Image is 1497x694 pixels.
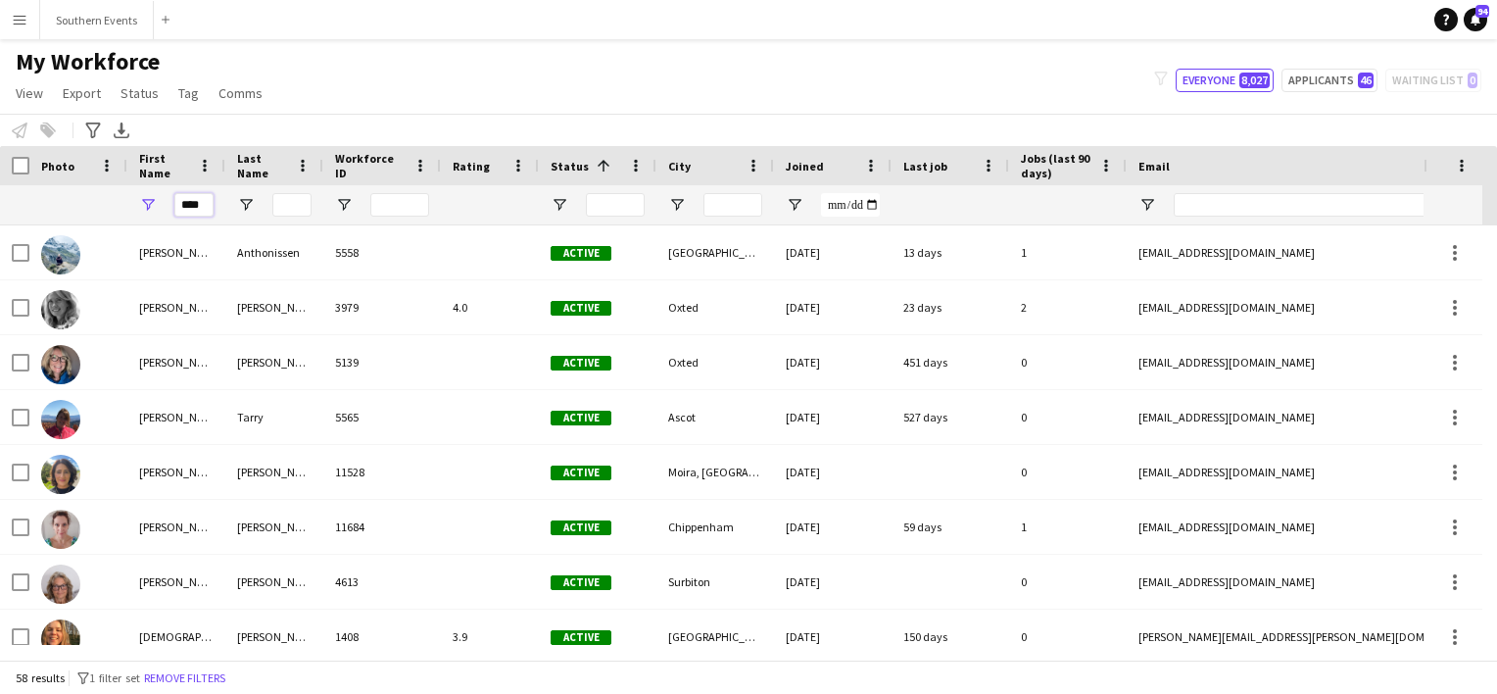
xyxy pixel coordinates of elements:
span: Active [551,356,611,371]
div: [PERSON_NAME] [225,280,323,334]
div: 2 [1009,280,1127,334]
input: Status Filter Input [586,193,645,217]
span: Status [121,84,159,102]
span: Active [551,246,611,261]
button: Open Filter Menu [335,196,353,214]
a: Comms [211,80,270,106]
div: [PERSON_NAME] [225,500,323,554]
div: 59 days [892,500,1009,554]
button: Open Filter Menu [1138,196,1156,214]
span: Comms [218,84,263,102]
div: Oxted [656,335,774,389]
span: Workforce ID [335,151,406,180]
div: Anthonissen [225,225,323,279]
div: [GEOGRAPHIC_DATA] [656,610,774,664]
div: 0 [1009,335,1127,389]
img: Annette Pickard [41,565,80,604]
img: Anne Tarry [41,400,80,439]
div: 0 [1009,555,1127,609]
span: Tag [178,84,199,102]
span: Last job [903,159,947,173]
input: Joined Filter Input [821,193,880,217]
span: 94 [1475,5,1489,18]
span: Jobs (last 90 days) [1021,151,1091,180]
span: Last Name [237,151,288,180]
div: [PERSON_NAME] [127,390,225,444]
div: [PERSON_NAME] [225,335,323,389]
div: [PERSON_NAME] [127,445,225,499]
div: [DATE] [774,225,892,279]
div: 1 [1009,500,1127,554]
div: [PERSON_NAME] [127,335,225,389]
span: Export [63,84,101,102]
img: Annette Haines [41,510,80,549]
div: [PERSON_NAME] [225,610,323,664]
app-action-btn: Advanced filters [81,119,105,142]
span: Active [551,575,611,590]
span: Photo [41,159,74,173]
div: Moira, [GEOGRAPHIC_DATA] and [GEOGRAPHIC_DATA] [656,445,774,499]
div: [PERSON_NAME] [127,280,225,334]
div: Tarry [225,390,323,444]
div: [PERSON_NAME] [127,555,225,609]
span: View [16,84,43,102]
div: [PERSON_NAME] [225,555,323,609]
div: 150 days [892,610,1009,664]
div: 1 [1009,225,1127,279]
div: 4613 [323,555,441,609]
div: [DATE] [774,500,892,554]
div: [DATE] [774,445,892,499]
div: 11528 [323,445,441,499]
div: 0 [1009,390,1127,444]
div: [GEOGRAPHIC_DATA] [656,225,774,279]
span: Active [551,411,611,425]
span: First Name [139,151,190,180]
input: City Filter Input [703,193,762,217]
div: 3.9 [441,610,539,664]
div: 5558 [323,225,441,279]
span: Active [551,466,611,480]
div: Ascot [656,390,774,444]
span: Active [551,630,611,645]
span: Rating [453,159,490,173]
button: Open Filter Menu [551,196,568,214]
div: [DATE] [774,610,892,664]
span: 8,027 [1239,73,1270,88]
div: 451 days [892,335,1009,389]
a: Status [113,80,167,106]
input: Last Name Filter Input [272,193,312,217]
div: [PERSON_NAME] [127,225,225,279]
button: Open Filter Menu [668,196,686,214]
div: [PERSON_NAME] [127,500,225,554]
button: Open Filter Menu [139,196,157,214]
div: 13 days [892,225,1009,279]
app-action-btn: Export XLSX [110,119,133,142]
div: Surbiton [656,555,774,609]
div: 1408 [323,610,441,664]
span: Joined [786,159,824,173]
span: Status [551,159,589,173]
div: 11684 [323,500,441,554]
div: 527 days [892,390,1009,444]
button: Southern Events [40,1,154,39]
div: [DATE] [774,280,892,334]
div: 0 [1009,610,1127,664]
button: Remove filters [140,668,229,689]
div: [DATE] [774,555,892,609]
div: 0 [1009,445,1127,499]
span: 46 [1358,73,1374,88]
a: Tag [170,80,207,106]
div: 4.0 [441,280,539,334]
span: Active [551,520,611,535]
div: 23 days [892,280,1009,334]
div: [DATE] [774,390,892,444]
div: 5139 [323,335,441,389]
button: Open Filter Menu [786,196,803,214]
img: Christianne Nevill [41,620,80,659]
button: Applicants46 [1281,69,1377,92]
img: Anne Rogers [41,345,80,384]
span: Email [1138,159,1170,173]
a: 94 [1464,8,1487,31]
input: Workforce ID Filter Input [370,193,429,217]
img: Annette Blaney [41,455,80,494]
